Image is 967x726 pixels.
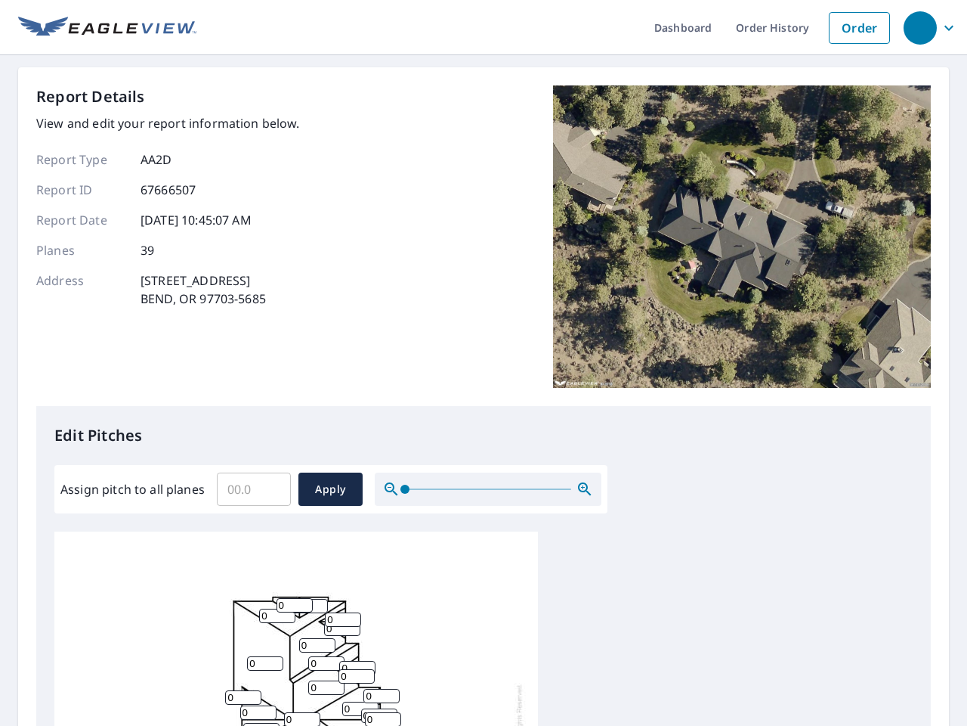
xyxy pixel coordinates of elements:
[141,150,172,169] p: AA2D
[141,271,266,308] p: [STREET_ADDRESS] BEND, OR 97703-5685
[60,480,205,498] label: Assign pitch to all planes
[829,12,890,44] a: Order
[141,211,252,229] p: [DATE] 10:45:07 AM
[54,424,913,447] p: Edit Pitches
[18,17,196,39] img: EV Logo
[141,181,196,199] p: 67666507
[36,181,127,199] p: Report ID
[553,85,931,388] img: Top image
[217,468,291,510] input: 00.0
[298,473,363,506] button: Apply
[141,241,154,259] p: 39
[36,271,127,308] p: Address
[36,241,127,259] p: Planes
[36,85,145,108] p: Report Details
[310,480,351,499] span: Apply
[36,150,127,169] p: Report Type
[36,114,300,132] p: View and edit your report information below.
[36,211,127,229] p: Report Date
